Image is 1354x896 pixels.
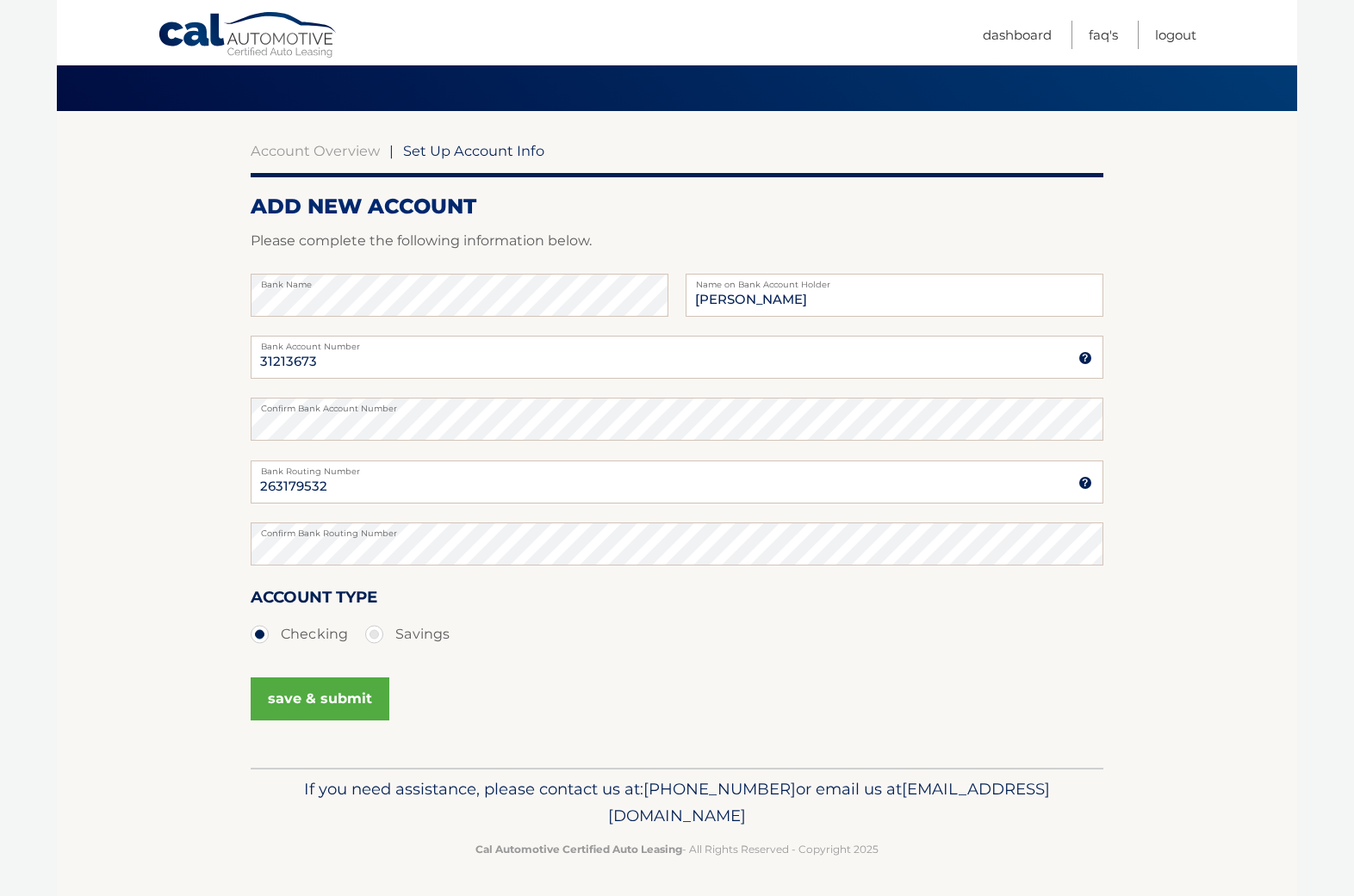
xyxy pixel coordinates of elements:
p: - All Rights Reserved - Copyright 2025 [262,840,1092,858]
label: Name on Bank Account Holder [686,274,1103,287]
label: Confirm Bank Routing Number [251,522,1103,536]
a: Dashboard [983,21,1052,49]
label: Confirm Bank Account Number [251,398,1103,411]
p: Please complete the following information below. [251,229,1103,253]
label: Account Type [251,584,377,616]
button: save & submit [251,677,389,720]
a: Logout [1155,21,1196,49]
label: Bank Account Number [251,336,1103,349]
h2: ADD NEW ACCOUNT [251,194,1103,219]
strong: Cal Automotive Certified Auto Leasing [475,843,682,856]
span: | [389,142,394,159]
a: Account Overview [251,142,380,159]
img: tooltip.svg [1078,476,1092,490]
p: If you need assistance, please contact us at: or email us at [262,776,1092,831]
label: Bank Name [251,274,668,287]
span: Set Up Account Info [403,142,544,159]
img: tooltip.svg [1078,351,1092,365]
span: [PHONE_NUMBER] [643,779,796,799]
input: Name on Account (Account Holder Name) [686,274,1103,317]
a: Cal Automotive [158,11,338,61]
label: Checking [251,617,348,652]
a: FAQ's [1089,21,1118,49]
input: Bank Routing Number [251,460,1103,504]
label: Savings [365,617,450,652]
input: Bank Account Number [251,336,1103,379]
label: Bank Routing Number [251,460,1103,474]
